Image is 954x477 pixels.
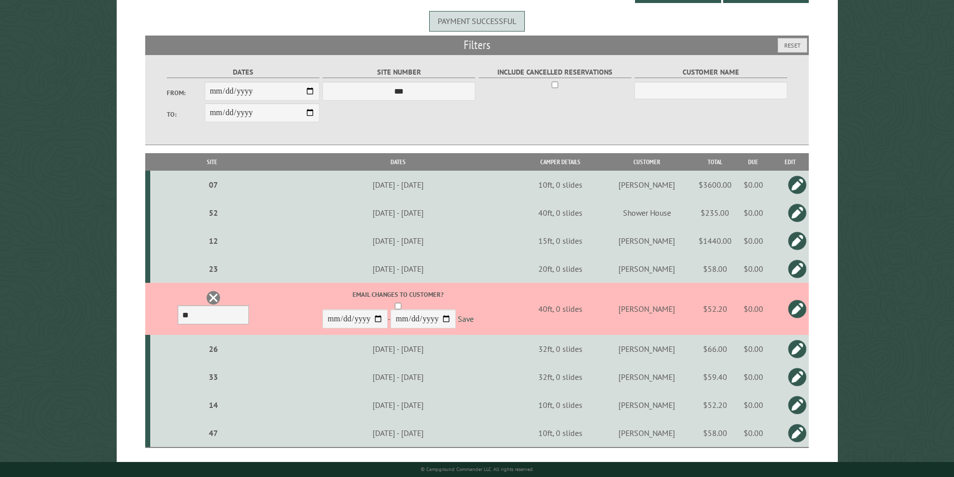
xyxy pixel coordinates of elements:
[695,283,735,335] td: $52.20
[634,67,787,78] label: Customer Name
[323,67,475,78] label: Site Number
[167,67,320,78] label: Dates
[154,264,272,274] div: 23
[154,236,272,246] div: 12
[778,38,807,53] button: Reset
[598,335,695,363] td: [PERSON_NAME]
[206,290,221,305] a: Delete this reservation
[695,199,735,227] td: $235.00
[695,335,735,363] td: $66.00
[275,344,521,354] div: [DATE] - [DATE]
[275,290,521,299] label: Email changes to customer?
[275,428,521,438] div: [DATE] - [DATE]
[275,372,521,382] div: [DATE] - [DATE]
[735,199,772,227] td: $0.00
[598,153,695,171] th: Customer
[429,11,525,31] div: Payment successful
[523,283,599,335] td: 40ft, 0 slides
[458,314,474,324] a: Save
[735,171,772,199] td: $0.00
[695,255,735,283] td: $58.00
[598,391,695,419] td: [PERSON_NAME]
[167,110,205,119] label: To:
[523,171,599,199] td: 10ft, 0 slides
[421,466,534,472] small: © Campground Commander LLC. All rights reserved.
[523,363,599,391] td: 32ft, 0 slides
[523,153,599,171] th: Camper Details
[275,236,521,246] div: [DATE] - [DATE]
[735,363,772,391] td: $0.00
[735,419,772,447] td: $0.00
[275,290,521,330] div: -
[523,199,599,227] td: 40ft, 0 slides
[695,363,735,391] td: $59.40
[695,153,735,171] th: Total
[735,255,772,283] td: $0.00
[523,335,599,363] td: 32ft, 0 slides
[695,227,735,255] td: $1440.00
[735,153,772,171] th: Due
[150,153,274,171] th: Site
[735,227,772,255] td: $0.00
[598,255,695,283] td: [PERSON_NAME]
[154,180,272,190] div: 07
[523,419,599,447] td: 10ft, 0 slides
[735,335,772,363] td: $0.00
[695,391,735,419] td: $52.20
[479,67,631,78] label: Include Cancelled Reservations
[145,36,809,55] h2: Filters
[523,255,599,283] td: 20ft, 0 slides
[735,283,772,335] td: $0.00
[275,208,521,218] div: [DATE] - [DATE]
[598,199,695,227] td: Shower House
[772,153,809,171] th: Edit
[598,283,695,335] td: [PERSON_NAME]
[598,171,695,199] td: [PERSON_NAME]
[523,391,599,419] td: 10ft, 0 slides
[275,400,521,410] div: [DATE] - [DATE]
[735,391,772,419] td: $0.00
[154,344,272,354] div: 26
[167,88,205,98] label: From:
[275,264,521,274] div: [DATE] - [DATE]
[523,227,599,255] td: 15ft, 0 slides
[598,227,695,255] td: [PERSON_NAME]
[154,208,272,218] div: 52
[598,363,695,391] td: [PERSON_NAME]
[695,171,735,199] td: $3600.00
[154,428,272,438] div: 47
[274,153,522,171] th: Dates
[695,419,735,447] td: $58.00
[154,400,272,410] div: 14
[275,180,521,190] div: [DATE] - [DATE]
[598,419,695,447] td: [PERSON_NAME]
[154,372,272,382] div: 33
